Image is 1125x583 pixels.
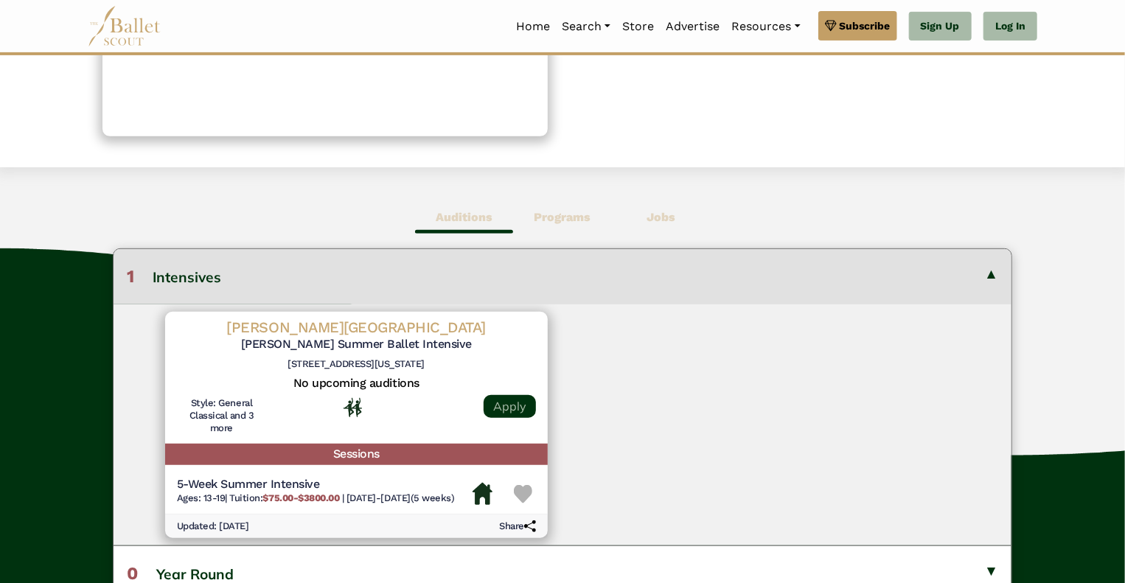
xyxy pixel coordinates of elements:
[114,249,1012,304] button: 1Intensives
[177,358,536,371] h6: [STREET_ADDRESS][US_STATE]
[344,398,362,417] img: In Person
[177,520,249,533] h6: Updated: [DATE]
[514,485,532,503] img: Heart
[473,483,492,505] img: Housing Available
[177,376,536,391] h5: No upcoming auditions
[177,397,267,435] h6: Style: General Classical and 3 more
[177,477,455,492] h5: 5-Week Summer Intensive
[840,18,891,34] span: Subscribe
[263,492,340,503] b: $75.00-$3800.00
[499,520,536,533] h6: Share
[825,18,837,34] img: gem.svg
[725,11,806,42] a: Resources
[556,11,616,42] a: Search
[436,210,492,224] b: Auditions
[346,492,454,503] span: [DATE]-[DATE] (5 weeks)
[577,2,1023,121] div: [STREET_ADDRESS][US_STATE]
[983,12,1037,41] a: Log In
[909,12,972,41] a: Sign Up
[229,492,342,503] span: Tuition:
[177,492,226,503] span: Ages: 13-19
[818,11,897,41] a: Subscribe
[616,11,660,42] a: Store
[660,11,725,42] a: Advertise
[127,266,134,287] span: 1
[510,11,556,42] a: Home
[177,318,536,337] h4: [PERSON_NAME][GEOGRAPHIC_DATA]
[165,444,548,465] h5: Sessions
[177,492,455,505] h6: | |
[647,210,675,224] b: Jobs
[484,395,536,418] a: Apply
[177,337,536,352] h5: [PERSON_NAME] Summer Ballet Intensive
[534,210,591,224] b: Programs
